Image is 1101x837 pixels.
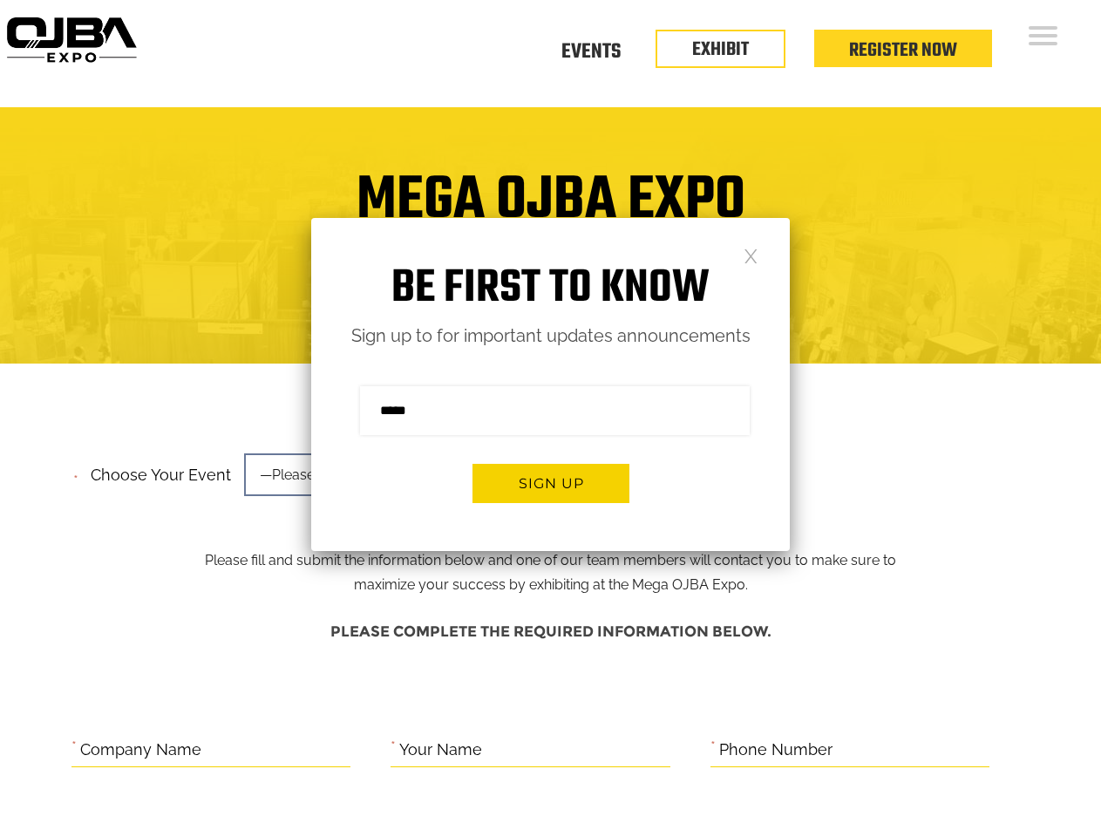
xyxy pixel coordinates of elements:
[71,615,1030,649] h4: Please complete the required information below.
[191,460,910,597] p: Please fill and submit the information below and one of our team members will contact you to make...
[692,35,749,65] a: EXHIBIT
[849,36,957,65] a: Register Now
[13,262,1088,294] h4: Trade Show Exhibit Space Application
[472,464,629,503] button: Sign up
[80,451,231,489] label: Choose your event
[80,737,201,764] label: Company Name
[13,176,1088,246] h1: Mega OJBA Expo
[244,453,488,496] span: —Please choose an option—
[719,737,833,764] label: Phone Number
[399,737,482,764] label: Your Name
[311,262,790,316] h1: Be first to know
[744,248,758,262] a: Close
[311,321,790,351] p: Sign up to for important updates announcements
